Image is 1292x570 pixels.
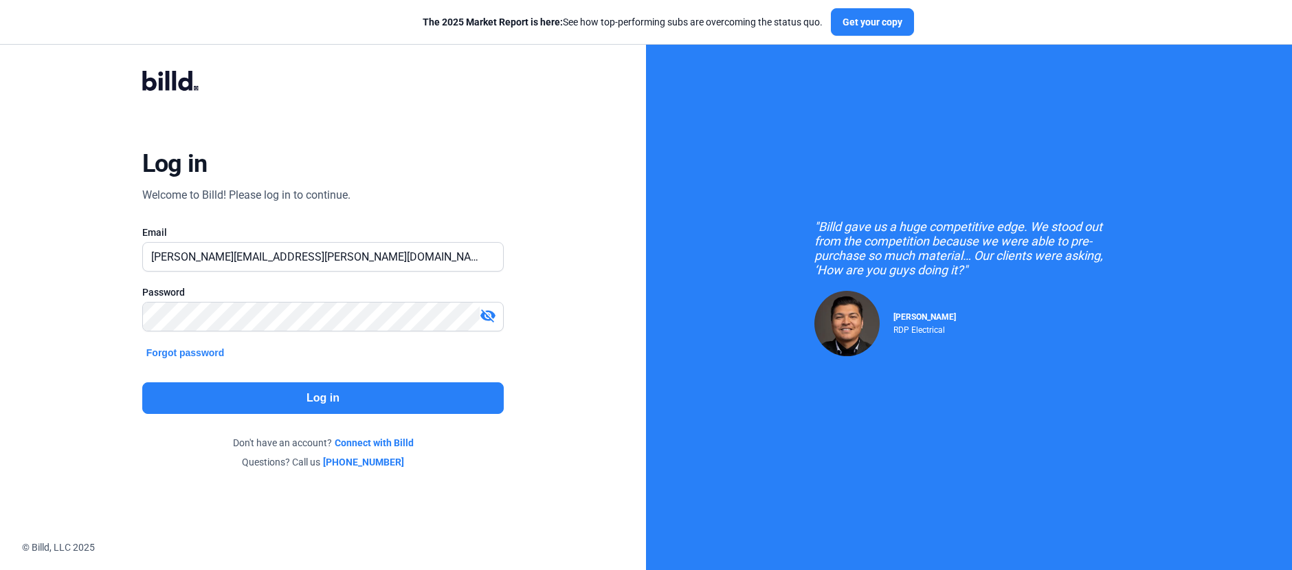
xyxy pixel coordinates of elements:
[423,15,823,29] div: See how top-performing subs are overcoming the status quo.
[814,291,880,356] img: Raul Pacheco
[142,187,350,204] div: Welcome to Billd! Please log in to continue.
[323,455,404,469] a: [PHONE_NUMBER]
[893,322,956,335] div: RDP Electrical
[142,345,229,360] button: Forgot password
[142,436,504,450] div: Don't have an account?
[480,307,496,324] mat-icon: visibility_off
[142,149,208,179] div: Log in
[831,8,914,36] button: Get your copy
[893,312,956,322] span: [PERSON_NAME]
[142,382,504,414] button: Log in
[423,17,563,28] span: The 2025 Market Report is here:
[142,226,504,239] div: Email
[142,285,504,299] div: Password
[335,436,414,450] a: Connect with Billd
[814,219,1124,277] div: "Billd gave us a huge competitive edge. We stood out from the competition because we were able to...
[142,455,504,469] div: Questions? Call us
